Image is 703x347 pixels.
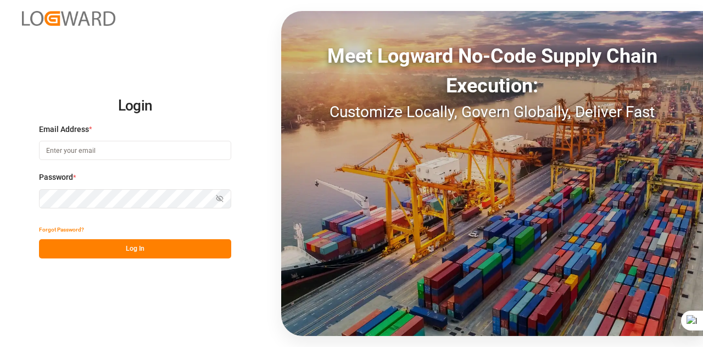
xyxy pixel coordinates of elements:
[39,124,89,135] span: Email Address
[39,220,84,239] button: Forgot Password?
[22,11,115,26] img: Logward_new_orange.png
[39,172,73,183] span: Password
[39,89,231,124] h2: Login
[281,101,703,124] div: Customize Locally, Govern Globally, Deliver Fast
[281,41,703,101] div: Meet Logward No-Code Supply Chain Execution:
[39,239,231,258] button: Log In
[39,141,231,160] input: Enter your email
